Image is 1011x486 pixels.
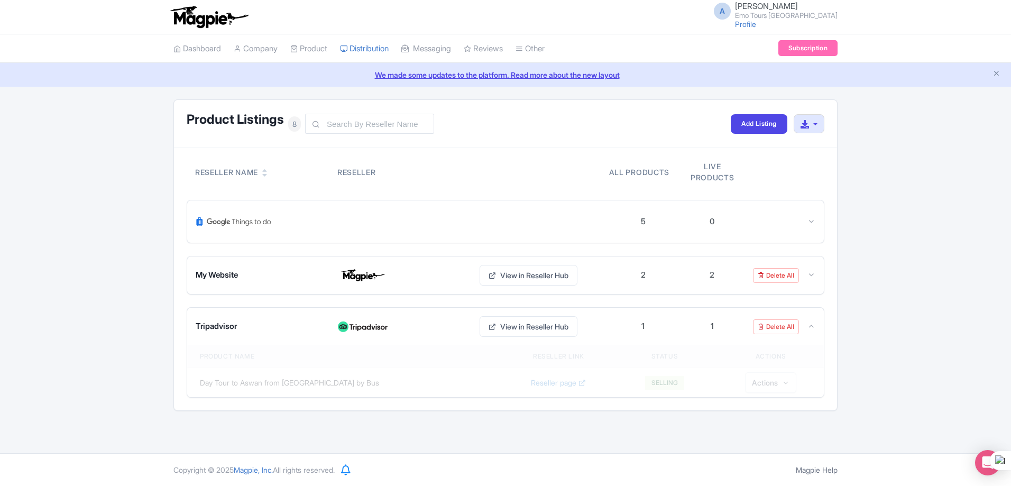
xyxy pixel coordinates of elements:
a: Magpie Help [796,465,838,474]
a: Dashboard [173,34,221,63]
div: Reseller [337,167,467,178]
span: Tripadvisor [196,320,237,333]
h1: Product Listings [187,113,284,126]
a: Messaging [401,34,451,63]
a: We made some updates to the platform. Read more about the new layout [6,69,1005,80]
a: Other [516,34,545,63]
div: 1 [641,320,645,333]
span: 8 [288,116,301,132]
a: A [PERSON_NAME] Emo Tours [GEOGRAPHIC_DATA] [707,2,838,19]
img: My Website [337,267,388,284]
img: Google Things To Do [196,209,272,234]
div: Copyright © 2025 All rights reserved. [167,464,341,475]
div: 0 [710,216,714,228]
span: A [714,3,731,20]
div: 2 [710,269,714,281]
div: All products [609,167,669,178]
a: Profile [735,20,756,29]
div: 1 [711,320,714,333]
span: My Website [196,269,238,281]
div: 2 [641,269,646,281]
span: Magpie, Inc. [234,465,273,474]
div: Reseller Name [195,167,258,178]
a: View in Reseller Hub [480,316,577,337]
a: Distribution [340,34,389,63]
a: Subscription [778,40,838,56]
div: Live products [682,161,742,183]
img: logo-ab69f6fb50320c5b225c76a69d11143b.png [168,5,250,29]
div: Open Intercom Messenger [975,450,1000,475]
a: Company [234,34,278,63]
div: 5 [641,216,646,228]
input: Search By Reseller Name [305,114,434,134]
small: Emo Tours [GEOGRAPHIC_DATA] [735,12,838,19]
span: [PERSON_NAME] [735,1,798,11]
a: View in Reseller Hub [480,265,577,286]
a: Delete All [753,319,799,334]
a: Add Listing [731,114,787,134]
a: Reviews [464,34,503,63]
a: Delete All [753,268,799,283]
button: Close announcement [992,68,1000,80]
img: Tripadvisor [337,318,388,335]
a: Product [290,34,327,63]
